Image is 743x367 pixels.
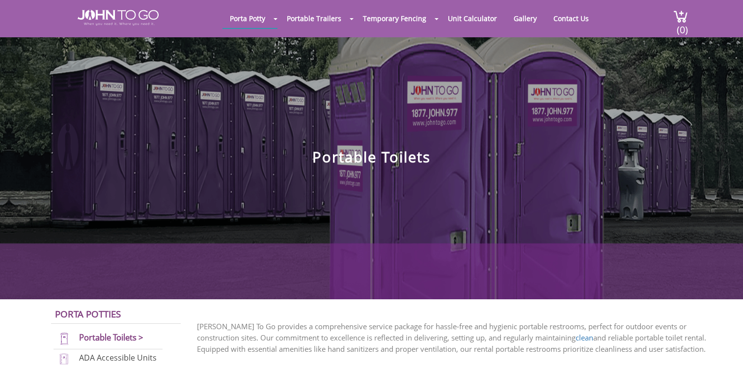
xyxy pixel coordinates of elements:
a: clean [576,333,593,342]
a: Gallery [506,9,544,28]
img: cart a [673,10,688,23]
a: Unit Calculator [440,9,504,28]
a: Contact Us [546,9,596,28]
p: [PERSON_NAME] To Go provides a comprehensive service package for hassle-free and hygienic portabl... [197,321,728,355]
a: Temporary Fencing [356,9,434,28]
a: Portable Trailers [279,9,349,28]
a: Porta Potty [222,9,273,28]
span: (0) [676,15,688,36]
a: Porta Potties [55,308,121,320]
img: JOHN to go [78,10,159,26]
a: ADA Accessible Units [79,352,157,363]
img: ADA-units-new.png [54,352,75,366]
button: Live Chat [704,328,743,367]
